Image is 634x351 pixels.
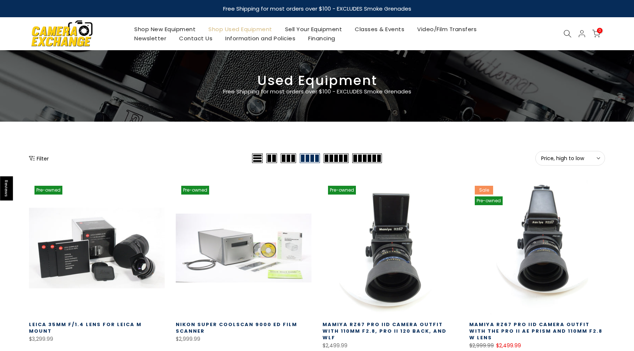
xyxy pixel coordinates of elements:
[176,335,311,344] div: $2,999.99
[302,34,342,43] a: Financing
[496,341,521,350] ins: $2,499.99
[323,341,458,350] div: $2,499.99
[592,30,600,38] a: 0
[128,25,202,34] a: Shop New Equipment
[469,321,602,341] a: Mamiya RZ67 Pro IID Camera Outfit with the Pro II AE Prism and 110MM F2.8 W Lens
[202,25,279,34] a: Shop Used Equipment
[29,155,49,162] button: Show filters
[179,87,455,96] p: Free Shipping for most orders over $100 - EXCLUDES Smoke Grenades
[541,155,599,162] span: Price, high to low
[411,25,483,34] a: Video/Film Transfers
[469,342,494,349] del: $2,999.99
[173,34,219,43] a: Contact Us
[323,321,447,341] a: Mamiya RZ67 Pro IID Camera Outfit with 110MM F2.8, Pro II 120 Back, and WLF
[223,5,411,12] strong: Free Shipping for most orders over $100 - EXCLUDES Smoke Grenades
[278,25,349,34] a: Sell Your Equipment
[176,321,297,335] a: Nikon Super Coolscan 9000 ED Film Scanner
[29,321,142,335] a: Leica 35mm f/1.4 Lens for Leica M Mount
[128,34,173,43] a: Newsletter
[349,25,411,34] a: Classes & Events
[29,335,165,344] div: $3,299.99
[219,34,302,43] a: Information and Policies
[597,28,602,33] span: 0
[535,151,605,166] button: Price, high to low
[29,76,605,85] h3: Used Equipment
